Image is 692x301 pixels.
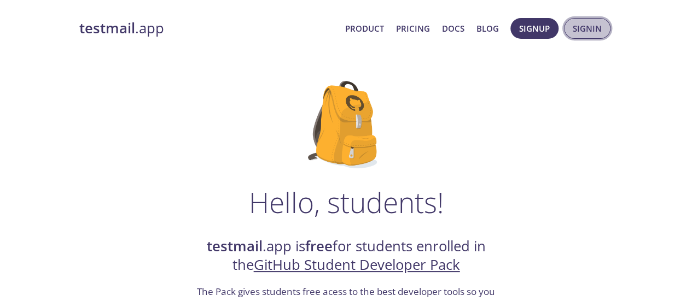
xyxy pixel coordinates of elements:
button: Signup [510,18,559,39]
a: Pricing [396,21,430,36]
span: Signup [519,21,550,36]
span: Signin [573,21,602,36]
a: Blog [476,21,499,36]
a: Docs [442,21,464,36]
h2: .app is for students enrolled in the [196,237,497,275]
img: github-student-backpack.png [308,81,384,168]
strong: testmail [79,19,135,38]
button: Signin [564,18,610,39]
a: GitHub Student Developer Pack [254,255,460,274]
a: testmail.app [79,19,336,38]
strong: testmail [207,237,263,256]
h1: Hello, students! [249,186,444,219]
strong: free [305,237,333,256]
a: Product [345,21,384,36]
